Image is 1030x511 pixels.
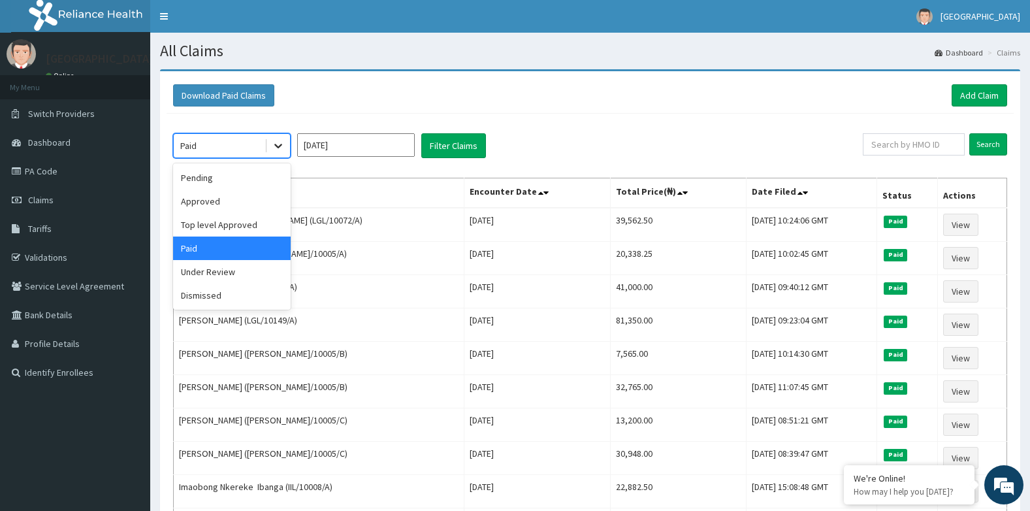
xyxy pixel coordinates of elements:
img: d_794563401_company_1708531726252_794563401 [24,65,53,98]
td: 32,765.00 [611,375,747,408]
td: [PERSON_NAME] ([PERSON_NAME]/10005/A) [174,242,464,275]
th: Encounter Date [464,178,611,208]
span: Tariffs [28,223,52,235]
td: [DATE] [464,342,611,375]
td: 13,200.00 [611,408,747,442]
div: Top level Approved [173,213,291,237]
a: View [943,380,978,403]
div: Pending [173,166,291,190]
li: Claims [984,47,1020,58]
td: [DATE] 09:40:12 GMT [747,275,877,308]
a: View [943,214,978,236]
td: 20,338.25 [611,242,747,275]
th: Total Price(₦) [611,178,747,208]
td: 22,882.50 [611,475,747,508]
td: 39,562.50 [611,208,747,242]
td: [DATE] 10:14:30 GMT [747,342,877,375]
a: View [943,247,978,269]
input: Search [969,133,1007,156]
a: View [943,414,978,436]
img: User Image [7,39,36,69]
span: Paid [884,282,907,294]
span: [GEOGRAPHIC_DATA] [941,10,1020,22]
span: We're online! [76,165,180,297]
td: [PERSON_NAME] ([PERSON_NAME]/10005/B) [174,342,464,375]
p: [GEOGRAPHIC_DATA] [46,53,153,65]
div: Chat with us now [68,73,219,90]
div: Minimize live chat window [214,7,246,38]
span: Paid [884,216,907,227]
div: Paid [180,139,197,152]
th: Date Filed [747,178,877,208]
th: Name [174,178,464,208]
td: [DATE] 10:02:45 GMT [747,242,877,275]
span: Paid [884,416,907,427]
a: View [943,314,978,336]
div: Dismissed [173,284,291,307]
td: [DATE] [464,475,611,508]
img: User Image [916,8,933,25]
td: [PERSON_NAME] [PERSON_NAME] (LGL/10072/A) [174,208,464,242]
td: [DATE] [464,275,611,308]
div: Paid [173,237,291,260]
div: Approved [173,190,291,213]
td: [PERSON_NAME] (LGL/10253/A) [174,275,464,308]
td: [DATE] 11:07:45 GMT [747,375,877,408]
td: [DATE] 08:39:47 GMT [747,442,877,475]
td: [DATE] 15:08:48 GMT [747,475,877,508]
th: Actions [937,178,1006,208]
td: Imaobong Nkereke Ibanga (IIL/10008/A) [174,475,464,508]
input: Select Month and Year [297,133,415,157]
td: [PERSON_NAME] ([PERSON_NAME]/10005/C) [174,442,464,475]
td: 41,000.00 [611,275,747,308]
td: [DATE] 08:51:21 GMT [747,408,877,442]
th: Status [877,178,938,208]
td: [PERSON_NAME] ([PERSON_NAME]/10005/B) [174,375,464,408]
span: Paid [884,449,907,461]
a: View [943,347,978,369]
span: Paid [884,382,907,394]
button: Download Paid Claims [173,84,274,107]
span: Paid [884,316,907,327]
td: [DATE] 10:24:06 GMT [747,208,877,242]
p: How may I help you today? [854,486,965,497]
button: Filter Claims [421,133,486,158]
td: 81,350.00 [611,308,747,342]
td: [DATE] [464,208,611,242]
a: Add Claim [952,84,1007,107]
td: [DATE] [464,442,611,475]
a: Dashboard [935,47,983,58]
td: [DATE] [464,375,611,408]
td: [PERSON_NAME] (LGL/10149/A) [174,308,464,342]
span: Paid [884,249,907,261]
a: View [943,280,978,303]
td: [PERSON_NAME] ([PERSON_NAME]/10005/C) [174,408,464,442]
td: [DATE] 09:23:04 GMT [747,308,877,342]
span: Paid [884,349,907,361]
span: Dashboard [28,137,71,148]
a: Online [46,71,77,80]
div: Under Review [173,260,291,284]
td: 30,948.00 [611,442,747,475]
span: Switch Providers [28,108,95,120]
div: We're Online! [854,472,965,484]
a: View [943,447,978,469]
td: [DATE] [464,242,611,275]
input: Search by HMO ID [863,133,965,156]
td: [DATE] [464,308,611,342]
span: Claims [28,194,54,206]
td: [DATE] [464,408,611,442]
td: 7,565.00 [611,342,747,375]
textarea: Type your message and hit 'Enter' [7,357,249,403]
h1: All Claims [160,42,1020,59]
